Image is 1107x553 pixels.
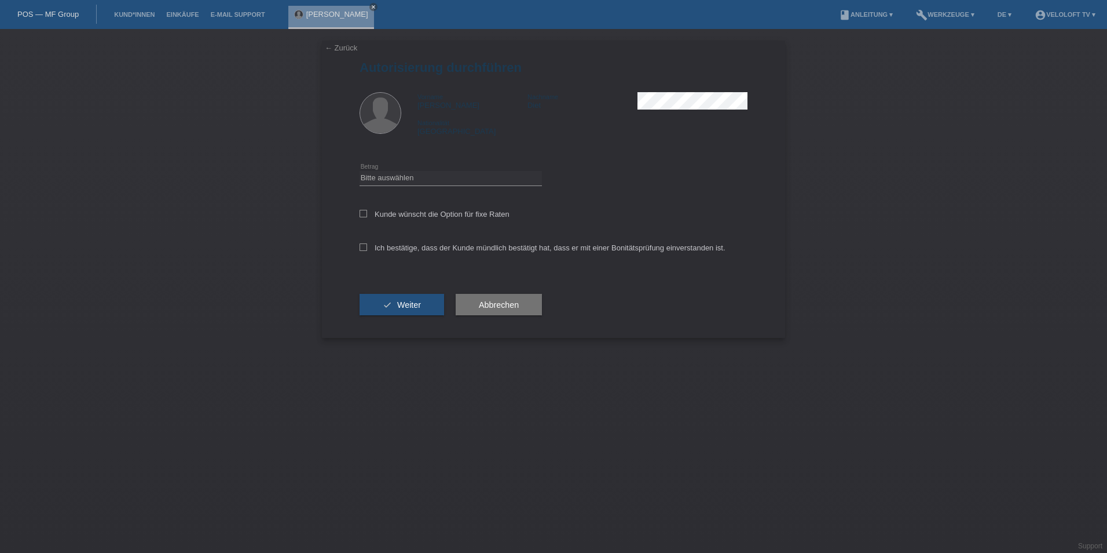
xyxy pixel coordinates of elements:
[160,11,204,18] a: Einkäufe
[360,294,444,316] button: check Weiter
[360,210,509,219] label: Kunde wünscht die Option für fixe Raten
[417,119,449,126] span: Nationalität
[417,93,443,100] span: Vorname
[417,92,527,110] div: [PERSON_NAME]
[17,10,79,19] a: POS — MF Group
[397,300,421,310] span: Weiter
[456,294,542,316] button: Abbrechen
[833,11,899,18] a: bookAnleitung ▾
[916,9,928,21] i: build
[1029,11,1101,18] a: account_circleVeloLoft TV ▾
[205,11,271,18] a: E-Mail Support
[910,11,980,18] a: buildWerkzeuge ▾
[325,43,357,52] a: ← Zurück
[306,10,368,19] a: [PERSON_NAME]
[369,3,377,11] a: close
[527,93,558,100] span: Nachname
[360,60,747,75] h1: Autorisierung durchführen
[417,118,527,136] div: [GEOGRAPHIC_DATA]
[360,243,725,252] label: Ich bestätige, dass der Kunde mündlich bestätigt hat, dass er mit einer Bonitätsprüfung einversta...
[992,11,1017,18] a: DE ▾
[527,92,637,110] div: Diet
[371,4,376,10] i: close
[383,300,392,310] i: check
[1078,542,1102,550] a: Support
[479,300,519,310] span: Abbrechen
[1035,9,1046,21] i: account_circle
[839,9,851,21] i: book
[108,11,160,18] a: Kund*innen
